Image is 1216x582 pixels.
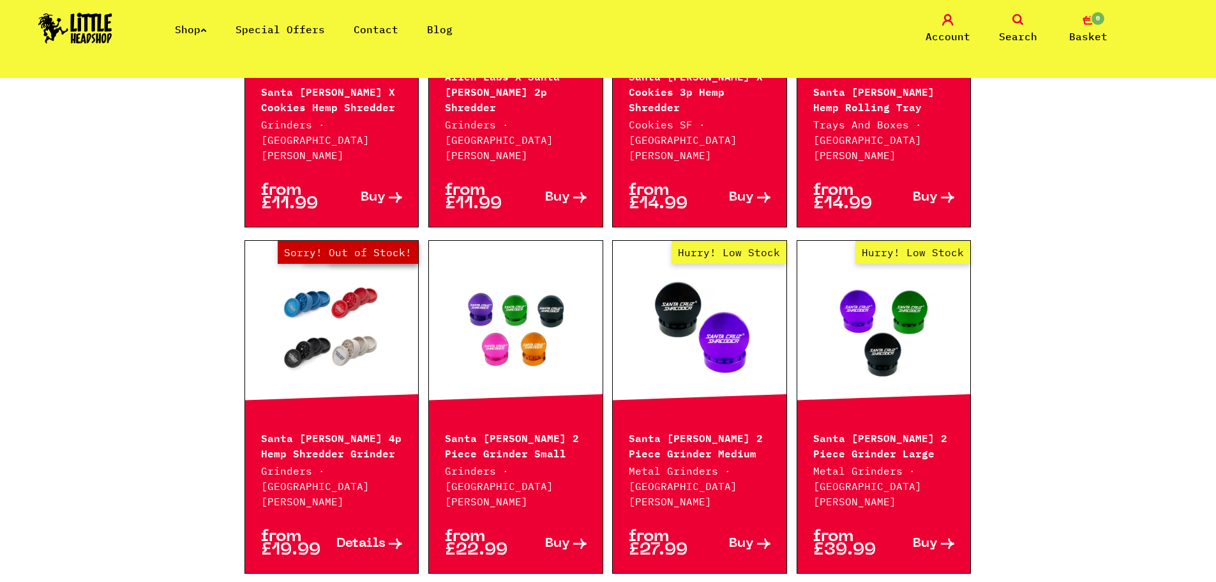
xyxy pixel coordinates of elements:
[236,23,325,36] a: Special Offers
[516,184,587,211] a: Buy
[545,537,570,551] span: Buy
[261,429,403,460] p: Santa [PERSON_NAME] 4p Hemp Shredder Grinder
[700,184,770,211] a: Buy
[729,191,754,204] span: Buy
[629,68,770,114] p: Santa [PERSON_NAME] X Cookies 3p Hemp Shredder
[855,241,970,264] span: Hurry! Low Stock
[445,68,587,114] p: Alien Labs X Santa [PERSON_NAME] 2p Shredder
[999,29,1037,44] span: Search
[427,23,453,36] a: Blog
[261,117,403,163] p: Grinders · [GEOGRAPHIC_DATA][PERSON_NAME]
[629,463,770,509] p: Metal Grinders · [GEOGRAPHIC_DATA][PERSON_NAME]
[545,191,570,204] span: Buy
[813,429,955,460] p: Santa [PERSON_NAME] 2 Piece Grinder Large
[445,184,516,211] p: from £11.99
[175,23,207,36] a: Shop
[445,530,516,557] p: from £22.99
[261,463,403,509] p: Grinders · [GEOGRAPHIC_DATA][PERSON_NAME]
[797,263,971,391] a: Hurry! Low Stock
[278,241,418,264] span: Sorry! Out of Stock!
[516,530,587,557] a: Buy
[813,530,884,557] p: from £39.99
[1056,14,1120,44] a: 0 Basket
[245,263,419,391] a: Out of Stock Hurry! Low Stock Sorry! Out of Stock!
[813,83,955,114] p: Santa [PERSON_NAME] Hemp Rolling Tray
[813,117,955,163] p: Trays And Boxes · [GEOGRAPHIC_DATA][PERSON_NAME]
[354,23,398,36] a: Contact
[331,184,402,211] a: Buy
[38,13,112,43] img: Little Head Shop Logo
[884,530,955,557] a: Buy
[629,530,700,557] p: from £27.99
[445,117,587,163] p: Grinders · [GEOGRAPHIC_DATA][PERSON_NAME]
[813,463,955,509] p: Metal Grinders · [GEOGRAPHIC_DATA][PERSON_NAME]
[629,117,770,163] p: Cookies SF · [GEOGRAPHIC_DATA][PERSON_NAME]
[813,184,884,211] p: from £14.99
[926,29,970,44] span: Account
[913,537,938,551] span: Buy
[336,537,386,551] span: Details
[986,14,1050,44] a: Search
[261,83,403,114] p: Santa [PERSON_NAME] X Cookies Hemp Shredder
[613,263,786,391] a: Hurry! Low Stock
[261,184,332,211] p: from £11.99
[1069,29,1107,44] span: Basket
[700,530,770,557] a: Buy
[361,191,386,204] span: Buy
[445,429,587,460] p: Santa [PERSON_NAME] 2 Piece Grinder Small
[629,429,770,460] p: Santa [PERSON_NAME] 2 Piece Grinder Medium
[445,463,587,509] p: Grinders · [GEOGRAPHIC_DATA][PERSON_NAME]
[729,537,754,551] span: Buy
[672,241,786,264] span: Hurry! Low Stock
[1090,11,1106,26] span: 0
[261,530,332,557] p: from £19.99
[913,191,938,204] span: Buy
[629,184,700,211] p: from £14.99
[331,530,402,557] a: Details
[884,184,955,211] a: Buy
